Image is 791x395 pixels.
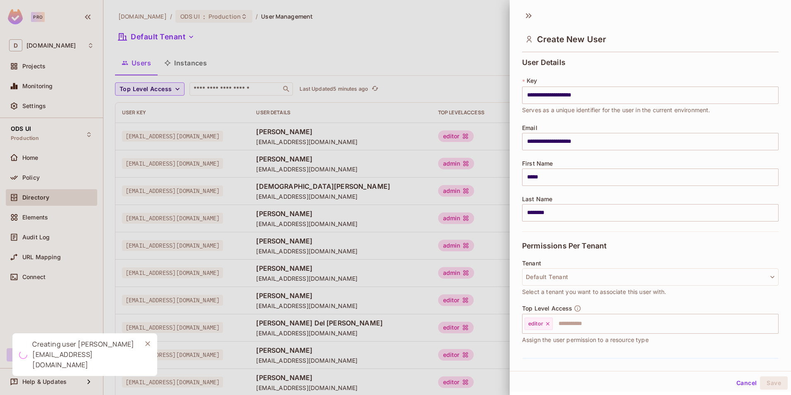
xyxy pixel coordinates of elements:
button: Open [774,323,776,324]
button: Save [760,376,788,390]
span: Create New User [537,34,606,44]
button: Close [141,337,154,350]
span: Assign the user permission to a resource type [522,335,649,344]
span: First Name [522,160,553,167]
span: Tenant [522,260,541,267]
div: editor [525,318,553,330]
span: Select a tenant you want to associate this user with. [522,287,666,296]
button: Cancel [733,376,760,390]
span: Key [527,77,537,84]
div: Creating user [PERSON_NAME][EMAIL_ADDRESS][DOMAIN_NAME] [32,339,135,370]
span: Email [522,125,537,131]
button: Default Tenant [522,268,779,286]
span: Permissions Per Tenant [522,242,606,250]
span: Last Name [522,196,552,202]
span: Serves as a unique identifier for the user in the current environment. [522,106,710,115]
span: editor [528,320,543,327]
span: Top Level Access [522,305,572,312]
span: User Details [522,58,566,67]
